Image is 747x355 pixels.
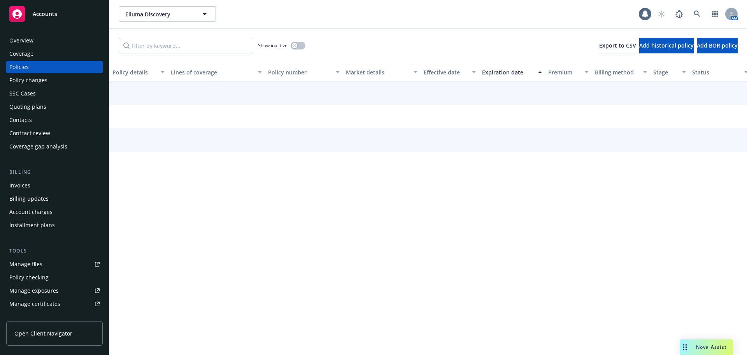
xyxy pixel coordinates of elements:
[6,311,103,323] a: Manage claims
[9,114,32,126] div: Contacts
[6,114,103,126] a: Contacts
[599,38,636,53] button: Export to CSV
[680,339,733,355] button: Nova Assist
[689,6,705,22] a: Search
[595,68,638,76] div: Billing method
[119,38,253,53] input: Filter by keyword...
[672,6,687,22] a: Report a Bug
[9,74,47,87] div: Policy changes
[9,140,67,153] div: Coverage gap analysis
[639,42,694,49] span: Add historical policy
[9,311,49,323] div: Manage claims
[6,179,103,192] a: Invoices
[6,247,103,255] div: Tools
[9,179,30,192] div: Invoices
[707,6,723,22] a: Switch app
[9,101,46,113] div: Quoting plans
[9,34,33,47] div: Overview
[346,68,409,76] div: Market details
[9,193,49,205] div: Billing updates
[639,38,694,53] button: Add historical policy
[9,206,53,218] div: Account charges
[9,284,59,297] div: Manage exposures
[696,344,727,350] span: Nova Assist
[592,63,650,81] button: Billing method
[33,11,57,17] span: Accounts
[6,284,103,297] a: Manage exposures
[6,61,103,73] a: Policies
[6,3,103,25] a: Accounts
[697,38,738,53] button: Add BOR policy
[6,101,103,113] a: Quoting plans
[6,206,103,218] a: Account charges
[6,298,103,310] a: Manage certificates
[680,339,690,355] div: Drag to move
[9,271,49,284] div: Policy checking
[6,140,103,153] a: Coverage gap analysis
[9,127,50,140] div: Contract review
[125,10,193,18] span: Elluma Discovery
[6,168,103,176] div: Billing
[343,63,421,81] button: Market details
[479,63,545,81] button: Expiration date
[6,34,103,47] a: Overview
[482,68,533,76] div: Expiration date
[258,42,288,49] span: Show inactive
[599,42,636,49] span: Export to CSV
[6,74,103,87] a: Policy changes
[6,271,103,284] a: Policy checking
[545,63,592,81] button: Premium
[14,329,72,337] span: Open Client Navigator
[119,6,216,22] button: Elluma Discovery
[109,63,168,81] button: Policy details
[9,298,60,310] div: Manage certificates
[421,63,479,81] button: Effective date
[654,6,669,22] a: Start snowing
[653,68,677,76] div: Stage
[9,48,33,60] div: Coverage
[650,63,689,81] button: Stage
[268,68,331,76] div: Policy number
[697,42,738,49] span: Add BOR policy
[112,68,156,76] div: Policy details
[6,193,103,205] a: Billing updates
[171,68,253,76] div: Lines of coverage
[9,87,36,100] div: SSC Cases
[6,127,103,140] a: Contract review
[168,63,265,81] button: Lines of coverage
[9,61,29,73] div: Policies
[9,258,42,270] div: Manage files
[424,68,467,76] div: Effective date
[265,63,343,81] button: Policy number
[6,87,103,100] a: SSC Cases
[548,68,580,76] div: Premium
[9,219,55,231] div: Installment plans
[6,219,103,231] a: Installment plans
[6,48,103,60] a: Coverage
[6,258,103,270] a: Manage files
[692,68,740,76] div: Status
